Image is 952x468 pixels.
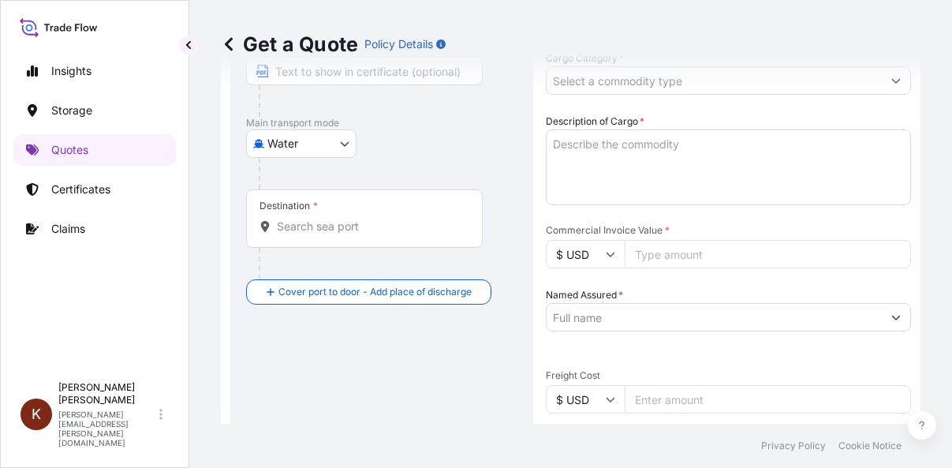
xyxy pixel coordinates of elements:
span: K [32,406,41,422]
p: Policy Details [364,36,433,52]
label: Description of Cargo [546,114,644,129]
input: Destination [277,219,463,234]
p: [PERSON_NAME][EMAIL_ADDRESS][PERSON_NAME][DOMAIN_NAME] [58,410,156,447]
input: Full name [547,303,882,331]
input: Enter amount [625,385,911,414]
input: Type amount [625,240,911,268]
a: Privacy Policy [761,440,826,452]
span: Freight Cost [546,369,911,382]
button: Select transport [246,129,357,158]
p: Storage [51,103,92,118]
p: Main transport mode [246,117,517,129]
button: Show suggestions [882,303,910,331]
span: Water [267,136,298,152]
p: Insights [51,63,91,79]
a: Quotes [13,134,176,166]
div: Destination [259,200,318,212]
a: Cookie Notice [838,440,902,452]
span: Commercial Invoice Value [546,224,911,237]
p: Certificates [51,182,110,197]
p: Claims [51,221,85,237]
a: Claims [13,213,176,245]
span: Cover port to door - Add place of discharge [278,284,472,300]
p: [PERSON_NAME] [PERSON_NAME] [58,381,156,406]
p: Get a Quote [221,32,358,57]
p: Quotes [51,142,88,158]
a: Storage [13,95,176,126]
a: Insights [13,55,176,87]
a: Certificates [13,174,176,205]
button: Cover port to door - Add place of discharge [246,279,491,305]
label: Named Assured [546,287,623,303]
